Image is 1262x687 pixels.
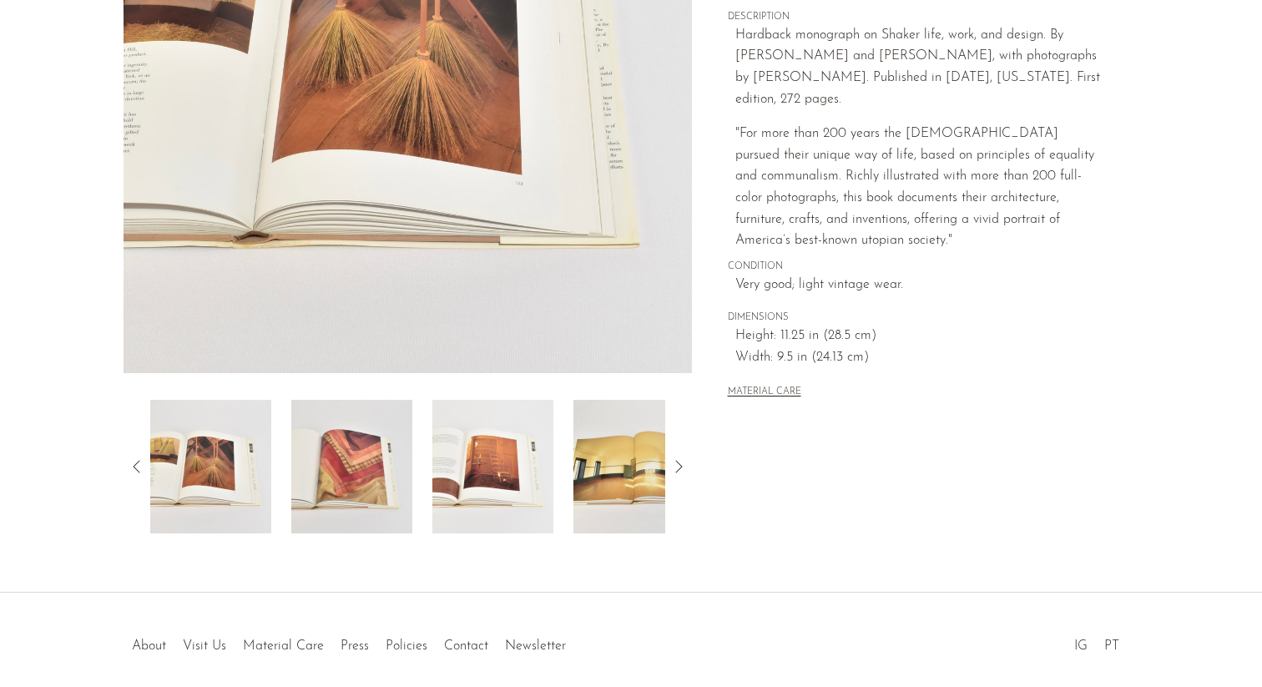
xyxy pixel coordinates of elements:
[728,386,801,399] button: MATERIAL CARE
[432,400,553,533] img: Shaker: Life, Work, and Art
[573,400,694,533] img: Shaker: Life, Work, and Art
[728,260,1103,275] span: CONDITION
[735,275,1103,296] span: Very good; light vintage wear.
[124,626,574,658] ul: Quick links
[1074,639,1088,653] a: IG
[735,326,1103,347] span: Height: 11.25 in (28.5 cm)
[1104,639,1119,653] a: PT
[243,639,324,653] a: Material Care
[1066,626,1128,658] ul: Social Medias
[150,400,271,533] img: Shaker: Life, Work, and Art
[291,400,412,533] img: Shaker: Life, Work, and Art
[341,639,369,653] a: Press
[728,10,1103,25] span: DESCRIPTION
[183,639,226,653] a: Visit Us
[735,347,1103,369] span: Width: 9.5 in (24.13 cm)
[728,311,1103,326] span: DIMENSIONS
[132,639,166,653] a: About
[444,639,488,653] a: Contact
[735,124,1103,252] p: "For more than 200 years the [DEMOGRAPHIC_DATA] pursued their unique way of life, based on princi...
[386,639,427,653] a: Policies
[735,25,1103,110] p: Hardback monograph on Shaker life, work, and design. By [PERSON_NAME] and [PERSON_NAME], with pho...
